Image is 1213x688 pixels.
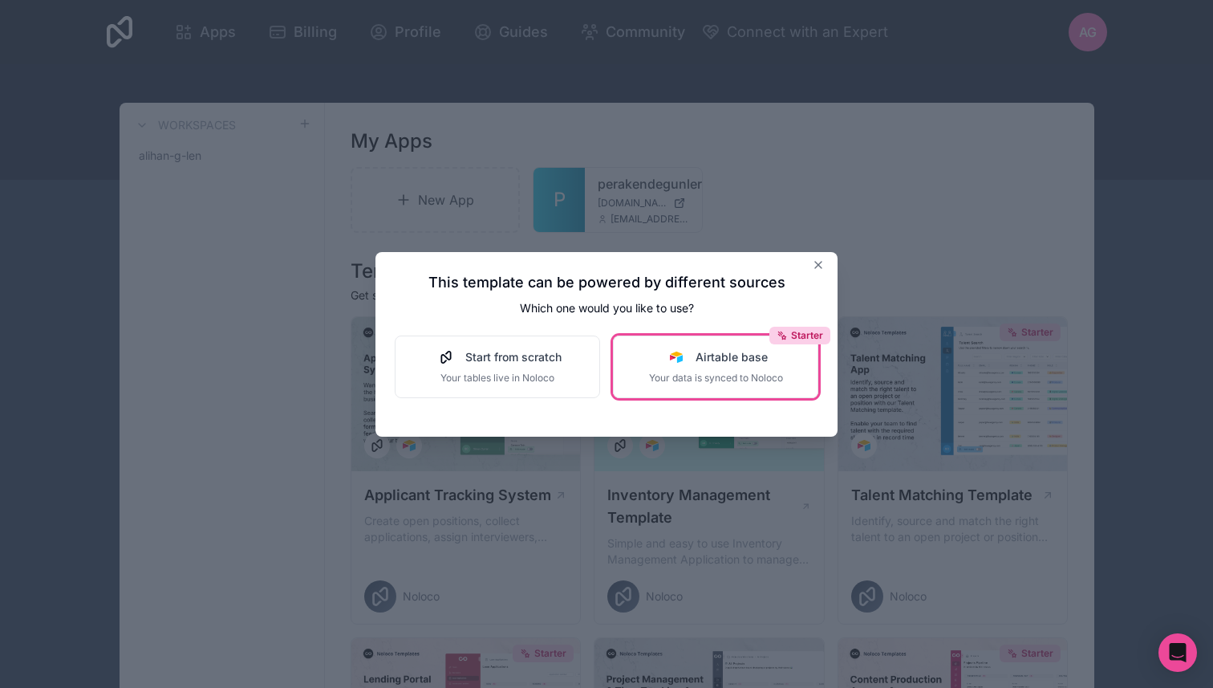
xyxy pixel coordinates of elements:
[649,372,783,385] span: Your data is synced to Noloco
[670,351,683,364] img: Airtable Logo
[465,349,562,365] span: Start from scratch
[791,329,823,342] span: Starter
[613,336,818,398] button: StarterAirtable LogoAirtable baseYour data is synced to Noloco
[395,300,818,316] p: Which one would you like to use?
[1158,633,1197,672] div: Open Intercom Messenger
[395,271,818,294] h2: This template can be powered by different sources
[433,372,562,385] span: Your tables live in Noloco
[696,349,768,365] span: Airtable base
[395,336,600,398] button: Start from scratchYour tables live in Noloco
